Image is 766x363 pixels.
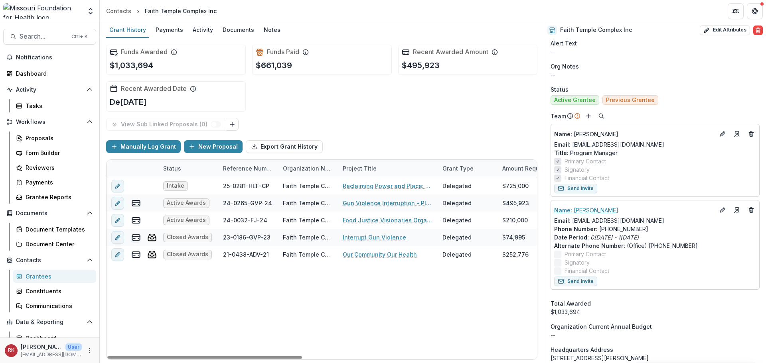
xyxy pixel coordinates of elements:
p: [EMAIL_ADDRESS][DOMAIN_NAME] [21,351,82,358]
button: Edit Attributes [700,26,750,35]
p: [PERSON_NAME] [21,343,62,351]
div: Amount Requested [498,160,577,177]
span: Headquarters Address [551,345,613,354]
span: Primary Contact [565,250,606,258]
span: Name : [554,131,572,137]
div: 23-0186-GVP-23 [223,233,270,241]
p: $495,923 [402,59,440,71]
div: Delegated [442,250,472,259]
button: Open Contacts [3,254,96,267]
button: view-payments [131,216,141,225]
p: -- [551,331,760,339]
button: Open Activity [3,83,96,96]
span: Closed Awards [167,234,208,241]
span: Workflows [16,119,83,126]
div: Dashboard [26,334,90,342]
span: Closed Awards [167,251,208,258]
span: Status [551,85,569,94]
div: Grant Type [438,160,498,177]
p: $661,039 [256,59,292,71]
nav: breadcrumb [103,5,220,17]
div: Status [158,164,186,173]
a: Form Builder [13,146,96,159]
div: Organization Name [278,160,338,177]
div: Activity [190,24,216,35]
div: 24-0265-GVP-24 [223,199,272,207]
a: Grantees [13,270,96,283]
span: Active Awards [167,200,206,206]
div: Project Title [338,164,381,173]
img: Missouri Foundation for Health logo [3,3,82,19]
a: Tasks [13,99,96,112]
span: Signatory [565,258,590,267]
div: Delegated [442,182,472,190]
span: Email: [554,141,571,148]
div: Delegated [442,216,472,224]
span: Intake [167,182,184,189]
div: Faith Temple Complex Inc [283,199,333,207]
button: Add [584,111,593,121]
span: Email: [554,217,571,224]
div: 25-0281-HEF-CP [223,182,269,190]
button: New Proposal [184,140,243,153]
button: More [85,346,95,355]
div: Notes [261,24,284,35]
a: Payments [152,22,186,38]
button: View Sub Linked Proposals (0) [106,118,226,131]
a: Dashboard [13,332,96,345]
button: Deletes [746,129,756,139]
span: Active Awards [167,217,206,224]
div: Proposals [26,134,90,142]
span: Name : [554,207,572,214]
button: Send Invite [554,184,597,193]
div: Organization Name [278,164,338,173]
span: Date Period : [554,234,589,241]
div: Communications [26,302,90,310]
a: Document Center [13,237,96,251]
div: Faith Temple Complex Inc [283,216,333,224]
p: View Sub Linked Proposals ( 0 ) [121,121,211,128]
p: $1,033,694 [110,59,153,71]
a: Notes [261,22,284,38]
p: Team [551,112,566,120]
button: Manually Log Grant [106,140,181,153]
span: Alert Text [551,39,577,47]
a: Dashboard [3,67,96,80]
div: Form Builder [26,149,90,157]
div: Amount Requested [498,164,560,173]
a: Document Templates [13,223,96,236]
a: Email: [EMAIL_ADDRESS][DOMAIN_NAME] [554,216,664,225]
div: 21-0438-ADV-21 [223,250,269,259]
p: -- [551,71,760,79]
a: Contacts [103,5,134,17]
span: Financial Contact [565,174,609,182]
span: Active Grantee [554,97,596,104]
div: Delegated [442,233,472,241]
button: Open entity switcher [85,3,96,19]
div: 24-0032-FJ-24 [223,216,267,224]
span: Documents [16,210,83,217]
h2: Recent Awarded Date [121,85,187,92]
div: Reviewers [26,163,90,172]
span: Alternate Phone Number : [554,242,625,249]
div: Grant History [106,24,149,35]
p: [PHONE_NUMBER] [554,225,756,233]
button: edit [111,231,124,244]
div: $252,776 [502,250,529,259]
i: 0[DATE] - 1[DATE] [590,234,639,241]
a: Payments [13,176,96,189]
button: Link Grants [226,118,239,131]
button: view-payments [131,198,141,208]
button: edit [111,197,124,210]
span: Contacts [16,257,83,264]
a: Our Community Our Health [343,250,417,259]
p: [PERSON_NAME] [554,206,715,214]
div: Grant Type [438,164,478,173]
a: Interrupt Gun Violence [343,233,406,241]
button: Deletes [746,205,756,215]
div: Status [158,160,218,177]
a: Email: [EMAIL_ADDRESS][DOMAIN_NAME] [554,140,664,149]
div: [STREET_ADDRESS][PERSON_NAME] [551,354,760,362]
